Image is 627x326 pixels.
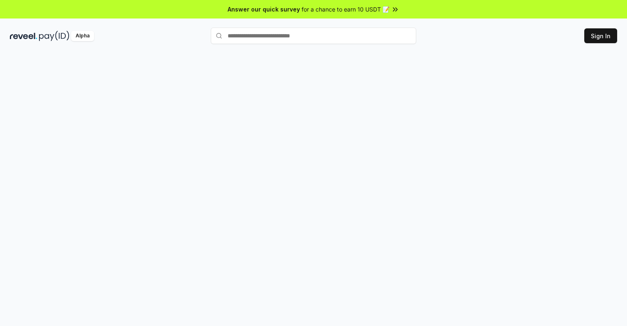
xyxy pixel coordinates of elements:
[302,5,390,14] span: for a chance to earn 10 USDT 📝
[228,5,300,14] span: Answer our quick survey
[39,31,69,41] img: pay_id
[71,31,94,41] div: Alpha
[10,31,37,41] img: reveel_dark
[584,28,617,43] button: Sign In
